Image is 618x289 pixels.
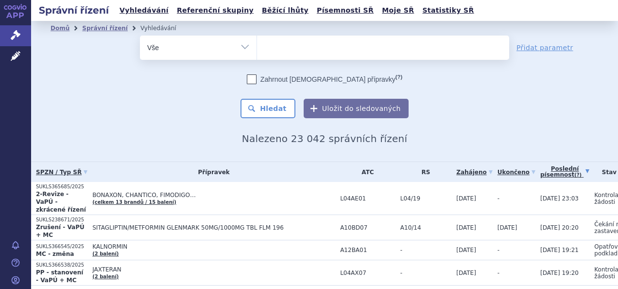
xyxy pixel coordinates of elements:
a: Přidat parametr [516,43,573,53]
span: - [498,270,499,276]
span: [DATE] 19:21 [540,247,579,253]
p: SUKLS365685/2025 [36,183,87,190]
span: SITAGLIPTIN/METFORMIN GLENMARK 50MG/1000MG TBL FLM 196 [92,224,335,231]
a: Správní řízení [82,25,128,32]
label: Zahrnout [DEMOGRAPHIC_DATA] přípravky [247,74,402,84]
a: (celkem 13 brandů / 15 balení) [92,199,176,205]
th: RS [395,162,451,182]
span: A12BA01 [340,247,395,253]
span: A10/14 [400,224,451,231]
span: [DATE] [456,195,476,202]
span: [DATE] 23:03 [540,195,579,202]
strong: Zrušení - VaPÚ + MC [36,224,85,238]
a: SPZN / Typ SŘ [36,165,87,179]
h2: Správní řízení [31,3,117,17]
abbr: (?) [395,74,402,80]
span: L04AE01 [340,195,395,202]
a: (2 balení) [92,274,119,279]
span: JAXTERAN [92,266,335,273]
a: Domů [51,25,69,32]
span: [DATE] 19:20 [540,270,579,276]
a: Poslednípísemnost(?) [540,162,589,182]
span: - [498,195,499,202]
abbr: (?) [574,172,582,178]
a: Písemnosti SŘ [314,4,377,17]
span: - [400,247,451,253]
span: - [400,270,451,276]
strong: MC - změna [36,251,74,257]
span: [DATE] [456,270,476,276]
a: Statistiky SŘ [419,4,477,17]
li: Vyhledávání [140,21,189,36]
span: - [498,247,499,253]
a: (2 balení) [92,251,119,256]
span: L04/19 [400,195,451,202]
button: Hledat [240,99,295,118]
span: KALNORMIN [92,243,335,250]
span: A10BD07 [340,224,395,231]
button: Uložit do sledovaných [304,99,409,118]
p: SUKLS238671/2025 [36,217,87,223]
span: L04AX07 [340,270,395,276]
a: Zahájeno [456,165,492,179]
span: [DATE] [498,224,517,231]
strong: 2-Revize - VaPÚ - zkrácené řízení [36,191,86,213]
a: Běžící lhůty [259,4,311,17]
p: SUKLS366545/2025 [36,243,87,250]
strong: PP - stanovení - VaPÚ + MC [36,269,83,284]
p: SUKLS366538/2025 [36,262,87,269]
span: [DATE] 20:20 [540,224,579,231]
span: [DATE] [456,247,476,253]
span: [DATE] [456,224,476,231]
a: Moje SŘ [379,4,417,17]
a: Vyhledávání [117,4,172,17]
a: Referenční skupiny [174,4,257,17]
span: BONAXON, CHANTICO, FIMODIGO… [92,192,335,199]
th: Přípravek [87,162,335,182]
span: Nalezeno 23 042 správních řízení [242,133,407,144]
th: ATC [335,162,395,182]
a: Ukončeno [498,165,535,179]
